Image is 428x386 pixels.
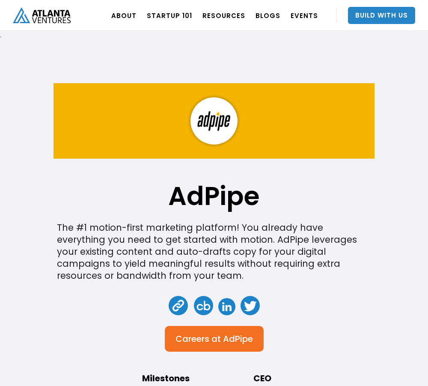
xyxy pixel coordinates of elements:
a: RESOURCES [202,3,245,27]
a: Careers atAdPipe [165,326,264,352]
a: Build With Us [348,7,415,24]
div: Careers at [175,335,221,343]
div: The #1 motion-first marketing platform! You already have everything you need to get started with ... [57,222,372,282]
a: Startup 101 [147,3,192,27]
h4: Milestones [122,373,210,383]
a: ABOUT [111,3,137,27]
a: BLOGS [256,3,280,27]
a: EVENTS [291,3,318,27]
div: AdPipe [223,335,253,343]
h4: CEO [218,373,306,383]
h1: AdPipe [168,185,260,207]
